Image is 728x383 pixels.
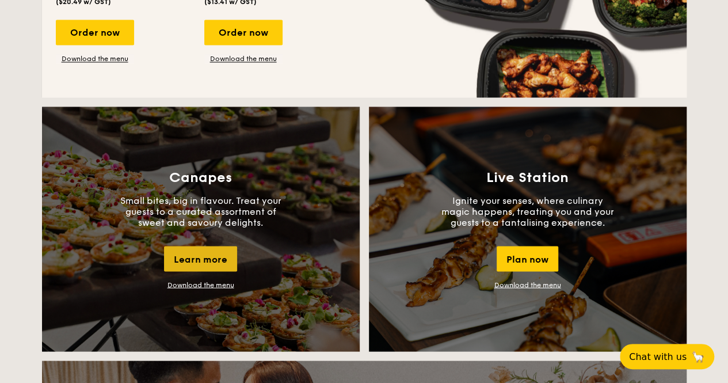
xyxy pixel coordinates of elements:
h3: Live Station [486,169,569,185]
div: Plan now [497,246,558,271]
a: Download the menu [204,54,283,63]
button: Chat with us🦙 [620,344,714,369]
a: Download the menu [494,280,561,289]
div: Order now [56,20,134,45]
a: Download the menu [167,280,234,289]
div: Order now [204,20,283,45]
span: Chat with us [629,351,687,362]
div: Learn more [164,246,237,271]
a: Download the menu [56,54,134,63]
p: Ignite your senses, where culinary magic happens, treating you and your guests to a tantalising e... [441,195,614,227]
p: Small bites, big in flavour. Treat your guests to a curated assortment of sweet and savoury delig... [115,195,287,227]
h3: Canapes [169,169,232,185]
span: 🦙 [691,350,705,363]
